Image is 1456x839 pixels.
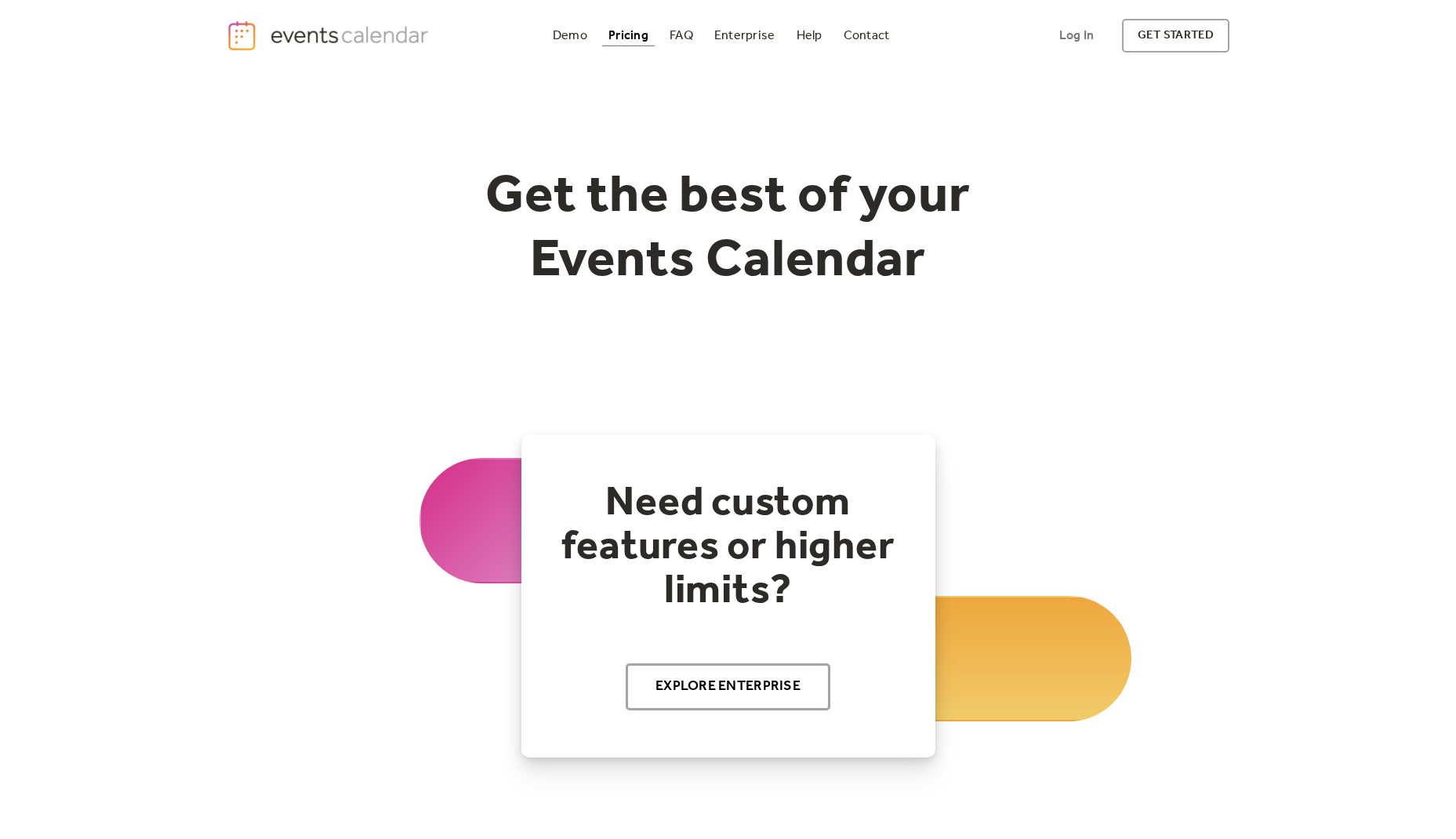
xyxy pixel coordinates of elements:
a: Enterprise [708,25,781,46]
h1: Get the best of your Events Calendar [427,165,1029,293]
div: Pricing [608,31,648,40]
a: FAQ [663,25,699,46]
a: Log In [1044,19,1109,53]
a: Explore Enterprise [626,663,830,710]
h2: Need custom features or higher limits? [553,481,904,613]
a: Demo [546,25,594,46]
a: Pricing [602,25,655,46]
div: FAQ [670,31,693,40]
div: Enterprise [714,31,775,40]
div: Demo [553,31,587,40]
div: Help [797,31,822,40]
a: get started [1122,19,1229,53]
div: Contact [844,31,890,40]
a: Help [790,25,829,46]
a: Contact [837,25,896,46]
